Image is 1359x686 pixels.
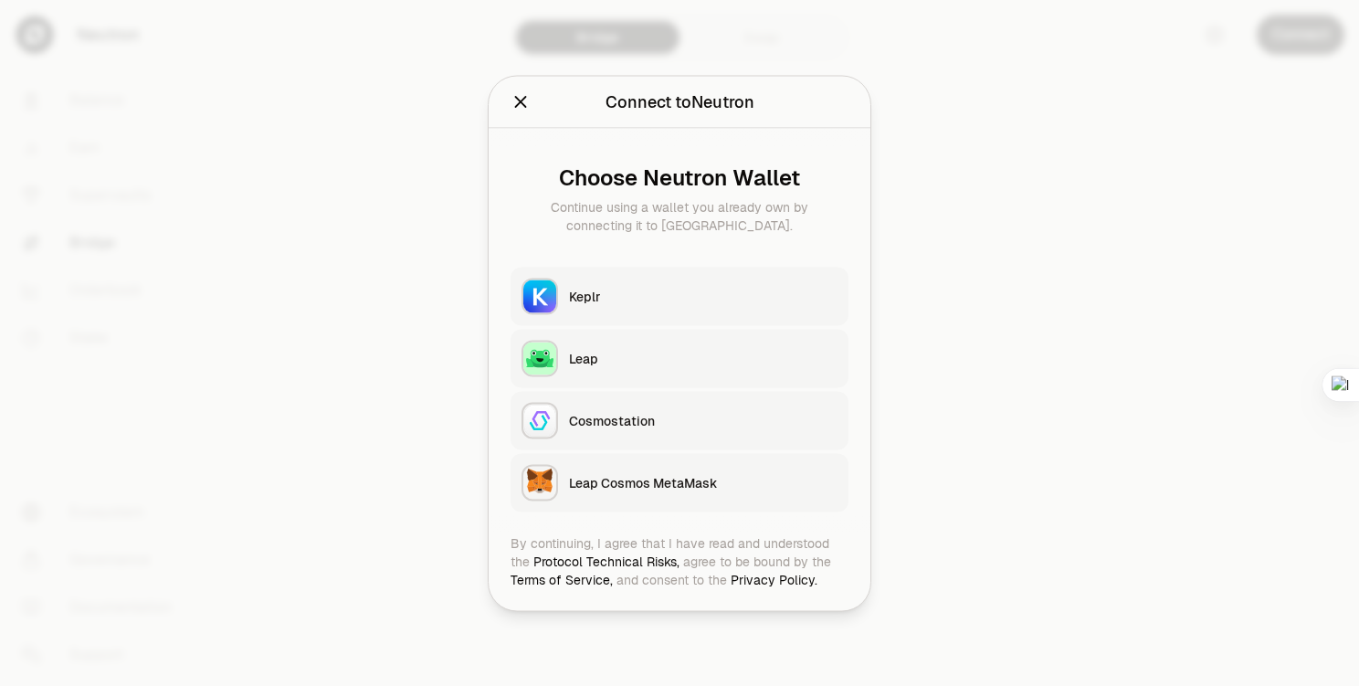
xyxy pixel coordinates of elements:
[606,89,754,114] div: Connect to Neutron
[569,411,838,429] div: Cosmostation
[511,89,531,114] button: Close
[511,329,848,387] button: LeapLeap
[525,164,834,190] div: Choose Neutron Wallet
[511,533,848,588] div: By continuing, I agree that I have read and understood the agree to be bound by the and consent t...
[569,287,838,305] div: Keplr
[569,473,838,491] div: Leap Cosmos MetaMask
[569,349,838,367] div: Leap
[523,342,556,375] img: Leap
[511,571,613,587] a: Terms of Service,
[511,391,848,449] button: CosmostationCosmostation
[523,280,556,312] img: Keplr
[511,453,848,512] button: Leap Cosmos MetaMaskLeap Cosmos MetaMask
[731,571,817,587] a: Privacy Policy.
[523,404,556,437] img: Cosmostation
[523,466,556,499] img: Leap Cosmos MetaMask
[511,267,848,325] button: KeplrKeplr
[525,197,834,234] div: Continue using a wallet you already own by connecting it to [GEOGRAPHIC_DATA].
[533,553,679,569] a: Protocol Technical Risks,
